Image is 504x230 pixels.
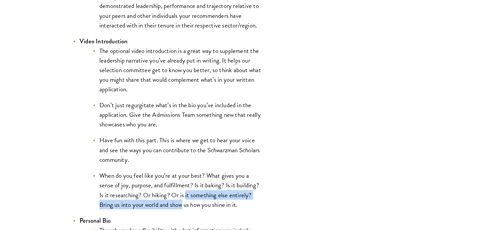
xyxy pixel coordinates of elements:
[93,46,262,94] li: The optional video introduction is a great way to supplement the leadership narrative you’ve alre...
[80,37,128,46] strong: Video Introduction
[80,216,111,225] strong: Personal Bio
[93,170,262,209] li: When do you feel like you’re at your best? What gives you a sense of joy, purpose, and fulfillmen...
[93,100,262,129] li: Don’t just regurgitate what’s in the bio you’ve included in the application. Give the Admissions ...
[93,135,262,164] li: Have fun with this part. This is where we get to hear your voice and see the ways you can contrib...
